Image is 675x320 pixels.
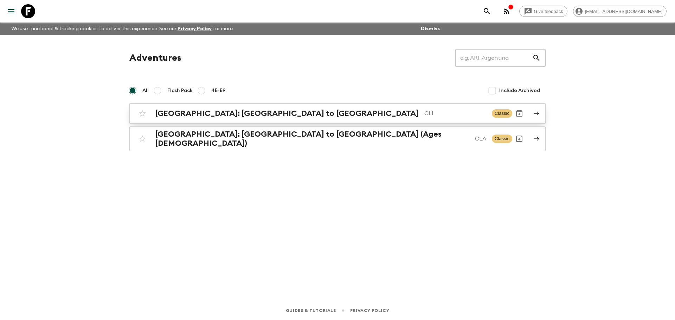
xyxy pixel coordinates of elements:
a: Privacy Policy [350,307,389,314]
span: Give feedback [530,9,567,14]
p: CLA [475,135,486,143]
h2: [GEOGRAPHIC_DATA]: [GEOGRAPHIC_DATA] to [GEOGRAPHIC_DATA] [155,109,419,118]
input: e.g. AR1, Argentina [455,48,532,68]
span: Include Archived [499,87,540,94]
h1: Adventures [129,51,181,65]
button: Archive [512,132,526,146]
button: Dismiss [419,24,442,34]
a: Privacy Policy [178,26,212,31]
h2: [GEOGRAPHIC_DATA]: [GEOGRAPHIC_DATA] to [GEOGRAPHIC_DATA] (Ages [DEMOGRAPHIC_DATA]) [155,130,469,148]
p: We use functional & tracking cookies to deliver this experience. See our for more. [8,22,237,35]
a: [GEOGRAPHIC_DATA]: [GEOGRAPHIC_DATA] to [GEOGRAPHIC_DATA]CL1ClassicArchive [129,103,546,124]
span: Classic [492,135,512,143]
span: Classic [492,109,512,118]
span: All [142,87,149,94]
span: 45-59 [211,87,226,94]
a: Give feedback [519,6,567,17]
button: Archive [512,106,526,120]
span: [EMAIL_ADDRESS][DOMAIN_NAME] [581,9,666,14]
button: search adventures [480,4,494,18]
p: CL1 [424,109,486,118]
a: Guides & Tutorials [286,307,336,314]
button: menu [4,4,18,18]
a: [GEOGRAPHIC_DATA]: [GEOGRAPHIC_DATA] to [GEOGRAPHIC_DATA] (Ages [DEMOGRAPHIC_DATA])CLAClassicArchive [129,126,546,151]
div: [EMAIL_ADDRESS][DOMAIN_NAME] [573,6,667,17]
span: Flash Pack [167,87,193,94]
